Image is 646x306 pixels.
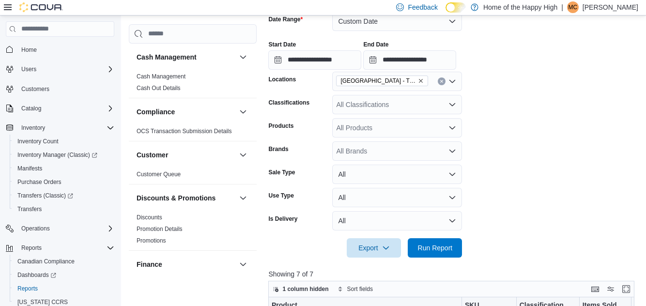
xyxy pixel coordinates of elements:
[10,255,118,268] button: Canadian Compliance
[17,103,114,114] span: Catalog
[363,41,388,48] label: End Date
[17,44,41,56] a: Home
[129,125,257,141] div: Compliance
[137,237,166,244] a: Promotions
[17,242,46,254] button: Reports
[17,122,49,134] button: Inventory
[14,190,77,201] a: Transfers (Classic)
[268,269,638,279] p: Showing 7 of 7
[17,192,73,199] span: Transfers (Classic)
[332,12,462,31] button: Custom Date
[17,103,45,114] button: Catalog
[10,148,118,162] a: Inventory Manager (Classic)
[282,285,328,293] span: 1 column hidden
[137,128,232,135] a: OCS Transaction Submission Details
[353,238,395,258] span: Export
[347,238,401,258] button: Export
[137,107,175,117] h3: Compliance
[21,85,49,93] span: Customers
[21,65,36,73] span: Users
[17,44,114,56] span: Home
[137,225,183,233] span: Promotion Details
[137,150,168,160] h3: Customer
[14,203,114,215] span: Transfers
[10,175,118,189] button: Purchase Orders
[17,165,42,172] span: Manifests
[268,145,288,153] label: Brands
[137,107,235,117] button: Compliance
[17,223,54,234] button: Operations
[14,136,62,147] a: Inventory Count
[14,283,42,294] a: Reports
[14,256,78,267] a: Canadian Compliance
[336,76,428,86] span: Winnipeg - The Shed District - Fire & Flower
[2,241,118,255] button: Reports
[129,71,257,98] div: Cash Management
[17,83,53,95] a: Customers
[268,99,309,107] label: Classifications
[17,151,97,159] span: Inventory Manager (Classic)
[129,212,257,250] div: Discounts & Promotions
[408,2,437,12] span: Feedback
[17,178,62,186] span: Purchase Orders
[14,176,114,188] span: Purchase Orders
[237,192,249,204] button: Discounts & Promotions
[448,124,456,132] button: Open list of options
[17,122,114,134] span: Inventory
[583,1,638,13] p: [PERSON_NAME]
[269,283,332,295] button: 1 column hidden
[2,82,118,96] button: Customers
[21,244,42,252] span: Reports
[137,171,181,178] a: Customer Queue
[137,85,181,92] a: Cash Out Details
[340,76,416,86] span: [GEOGRAPHIC_DATA] - The Shed District - Fire & Flower
[268,50,361,70] input: Press the down key to open a popover containing a calendar.
[10,135,118,148] button: Inventory Count
[438,77,446,85] button: Clear input
[418,243,453,253] span: Run Report
[10,202,118,216] button: Transfers
[21,124,45,132] span: Inventory
[137,73,185,80] a: Cash Management
[332,211,462,230] button: All
[137,260,162,269] h3: Finance
[237,106,249,118] button: Compliance
[268,76,296,83] label: Locations
[137,260,235,269] button: Finance
[14,163,114,174] span: Manifests
[237,149,249,161] button: Customer
[14,269,114,281] span: Dashboards
[483,1,557,13] p: Home of the Happy High
[17,63,114,75] span: Users
[17,242,114,254] span: Reports
[21,46,37,54] span: Home
[14,163,46,174] a: Manifests
[137,214,162,221] a: Discounts
[14,269,60,281] a: Dashboards
[137,52,235,62] button: Cash Management
[17,63,40,75] button: Users
[14,256,114,267] span: Canadian Compliance
[10,282,118,295] button: Reports
[17,83,114,95] span: Customers
[137,226,183,232] a: Promotion Details
[14,149,101,161] a: Inventory Manager (Classic)
[21,225,50,232] span: Operations
[2,62,118,76] button: Users
[137,84,181,92] span: Cash Out Details
[2,121,118,135] button: Inventory
[448,147,456,155] button: Open list of options
[448,77,456,85] button: Open list of options
[268,15,303,23] label: Date Range
[347,285,373,293] span: Sort fields
[17,285,38,292] span: Reports
[605,283,616,295] button: Display options
[268,41,296,48] label: Start Date
[446,2,466,13] input: Dark Mode
[17,258,75,265] span: Canadian Compliance
[418,78,424,84] button: Remove Winnipeg - The Shed District - Fire & Flower from selection in this group
[567,1,579,13] div: Matthew Cracknell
